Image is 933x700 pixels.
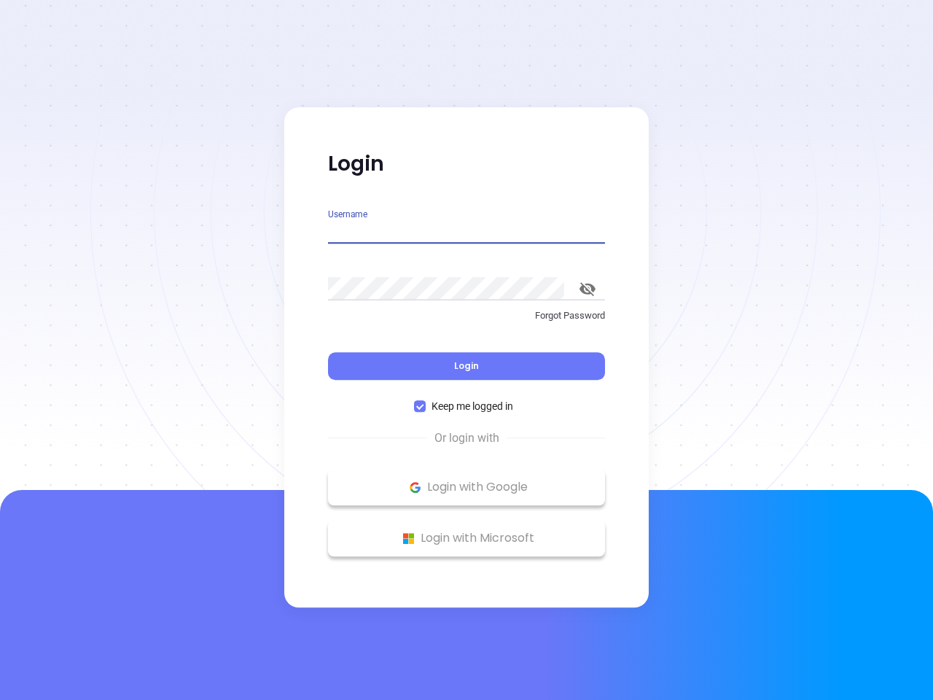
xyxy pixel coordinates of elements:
[426,398,519,414] span: Keep me logged in
[406,478,424,497] img: Google Logo
[328,520,605,556] button: Microsoft Logo Login with Microsoft
[328,308,605,335] a: Forgot Password
[328,308,605,323] p: Forgot Password
[335,476,598,498] p: Login with Google
[427,429,507,447] span: Or login with
[570,271,605,306] button: toggle password visibility
[328,151,605,177] p: Login
[335,527,598,549] p: Login with Microsoft
[328,352,605,380] button: Login
[399,529,418,548] img: Microsoft Logo
[328,210,367,219] label: Username
[454,359,479,372] span: Login
[328,469,605,505] button: Google Logo Login with Google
